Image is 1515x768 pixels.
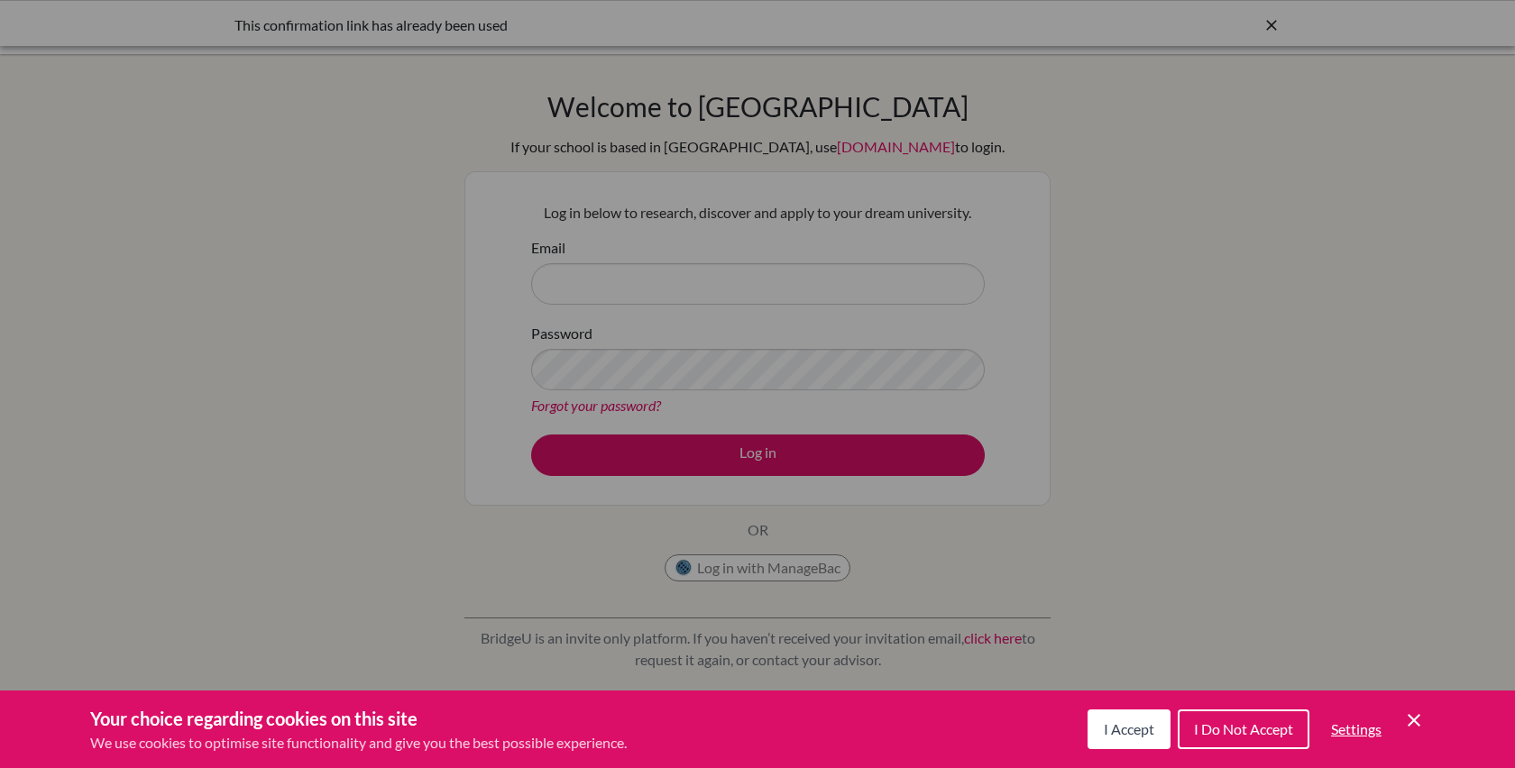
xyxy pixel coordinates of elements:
[1194,720,1293,737] span: I Do Not Accept
[1104,720,1154,737] span: I Accept
[1331,720,1382,737] span: Settings
[90,732,627,754] p: We use cookies to optimise site functionality and give you the best possible experience.
[1178,709,1309,749] button: I Do Not Accept
[1317,711,1396,747] button: Settings
[90,705,627,732] h3: Your choice regarding cookies on this site
[1088,709,1171,749] button: I Accept
[1403,709,1425,731] button: Save and close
